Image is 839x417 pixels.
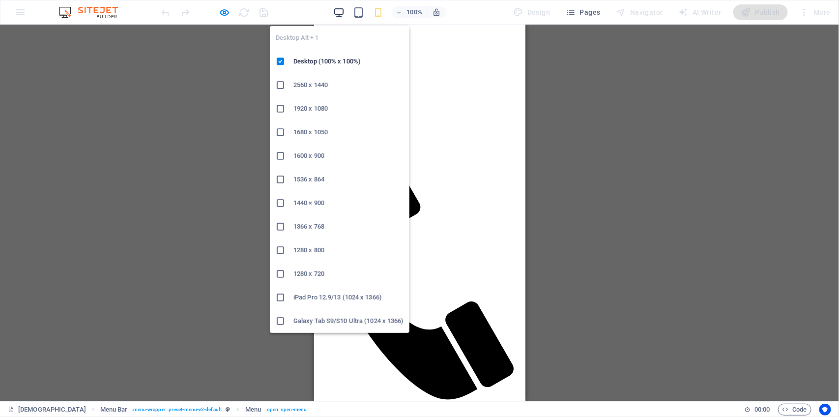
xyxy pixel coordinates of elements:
[293,268,404,280] h6: 1280 x 720
[57,6,130,18] img: Editor Logo
[566,7,600,17] span: Pages
[43,72,94,81] a: [DATE] Service
[293,221,404,233] h6: 1366 x 768
[100,404,307,416] nav: breadcrumb
[293,197,404,209] h6: 1440 × 900
[24,55,61,63] a: Peribadatan
[293,150,404,162] h6: 1600 x 900
[510,4,554,20] div: Design (Ctrl+Alt+Y)
[744,404,770,416] h6: Session time
[293,244,404,256] h6: 1280 x 800
[782,404,807,416] span: Code
[293,292,404,303] h6: iPad Pro 12.9/13 (1024 x 1366)
[245,404,261,416] span: Click to select. Double-click to edit
[4,4,69,12] a: Skip to main content
[8,404,86,416] a: Click to cancel selection. Double-click to open Pages
[293,315,404,327] h6: Galaxy Tab S9/S10 Ultra (1024 x 1366)
[778,404,811,416] button: Code
[265,404,307,416] span: . open .open-menu
[24,99,56,107] a: Pelayanan
[562,4,604,20] button: Pages
[293,56,404,67] h6: Desktop (100% x 100%)
[761,406,763,413] span: :
[432,8,441,17] i: On resize automatically adjust zoom level to fit chosen device.
[100,404,128,416] span: Click to select. Double-click to edit
[392,6,427,18] button: 100%
[293,126,404,138] h6: 1680 x 1050
[24,90,56,98] a: Kesaksian
[293,174,404,185] h6: 1536 x 864
[819,404,831,416] button: Usercentrics
[24,81,57,89] a: Pewartaan
[24,63,62,72] a: Persekutuan
[293,103,404,115] h6: 1920 x 1080
[406,6,422,18] h6: 100%
[754,404,770,416] span: 00 00
[226,407,230,412] i: This element is a customizable preset
[293,79,404,91] h6: 2560 x 1440
[132,404,222,416] span: . menu-wrapper .preset-menu-v2-default
[4,13,63,45] img: skychurchlogoblue-bfF5UnvZYw5CWozHlSyfbA.png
